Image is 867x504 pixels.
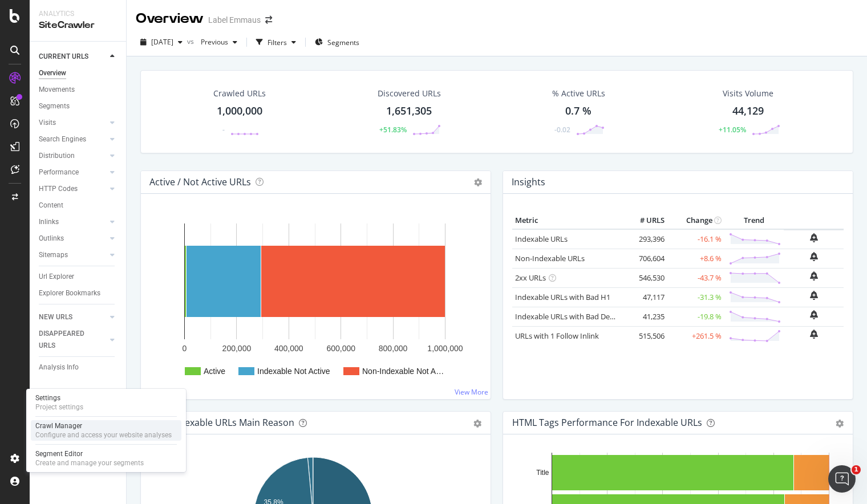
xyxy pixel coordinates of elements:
a: Inlinks [39,216,107,228]
div: Segments [39,100,70,112]
a: Content [39,200,118,212]
td: 47,117 [622,287,667,307]
a: Visits [39,117,107,129]
div: Project settings [35,403,83,412]
div: Segment Editor [35,449,144,458]
div: Crawled URLs [213,88,266,99]
div: bell-plus [810,271,818,281]
div: NEW URLS [39,311,72,323]
a: CURRENT URLS [39,51,107,63]
text: 200,000 [222,344,252,353]
text: 1,000,000 [427,344,463,353]
a: 2xx URLs [515,273,546,283]
button: Previous [196,33,242,51]
div: HTML Tags Performance for Indexable URLs [512,417,702,428]
a: Overview [39,67,118,79]
a: Analysis Info [39,361,118,373]
div: arrow-right-arrow-left [265,16,272,24]
td: 706,604 [622,249,667,268]
a: NEW URLS [39,311,107,323]
div: Outlinks [39,233,64,245]
a: Segments [39,100,118,112]
div: +11.05% [719,125,746,135]
div: Sitemaps [39,249,68,261]
a: Sitemaps [39,249,107,261]
iframe: Intercom live chat [828,465,856,493]
span: Previous [196,37,228,47]
div: Explorer Bookmarks [39,287,100,299]
div: gear [473,420,481,428]
div: Crawl Manager [35,421,172,430]
div: Search Engines [39,133,86,145]
div: Visits Volume [723,88,773,99]
div: % Active URLs [552,88,605,99]
div: SiteCrawler [39,19,117,32]
div: bell-plus [810,252,818,261]
div: Analysis Info [39,361,79,373]
div: 44,129 [732,104,764,119]
a: Indexable URLs [515,234,568,244]
th: # URLS [622,212,667,229]
div: Inlinks [39,216,59,228]
div: DISAPPEARED URLS [39,328,96,352]
td: -19.8 % [667,307,724,326]
a: Movements [39,84,118,96]
div: Create and manage your segments [35,458,144,468]
div: Overview [136,9,204,29]
th: Change [667,212,724,229]
td: +8.6 % [667,249,724,268]
a: Distribution [39,150,107,162]
div: bell-plus [810,233,818,242]
th: Metric [512,212,622,229]
td: +261.5 % [667,326,724,346]
div: Movements [39,84,75,96]
a: View More [455,387,488,397]
text: 600,000 [326,344,355,353]
text: Non-Indexable Not A… [362,367,444,376]
a: Non-Indexable URLs [515,253,585,263]
text: Title [536,469,549,477]
div: gear [836,420,844,428]
text: 0 [183,344,187,353]
div: Configure and access your website analyses [35,430,172,440]
button: Filters [252,33,301,51]
div: Performance [39,166,79,178]
svg: A chart. [150,212,477,390]
a: Url Explorer [39,271,118,283]
a: Indexable URLs with Bad H1 [515,292,610,302]
td: -31.3 % [667,287,724,307]
text: Active [204,367,225,376]
h4: Active / Not Active URLs [149,174,251,190]
text: 800,000 [379,344,408,353]
text: Indexable Not Active [257,367,330,376]
div: Url Explorer [39,271,74,283]
a: Performance [39,166,107,178]
div: Discovered URLs [378,88,441,99]
a: SettingsProject settings [31,392,181,413]
a: HTTP Codes [39,183,107,195]
span: vs [187,36,196,46]
div: HTTP Codes [39,183,78,195]
div: -0.02 [554,125,570,135]
a: Crawl ManagerConfigure and access your website analyses [31,420,181,441]
a: Indexable URLs with Bad Description [515,311,639,322]
a: Segment EditorCreate and manage your segments [31,448,181,469]
div: Distribution [39,150,75,162]
div: CURRENT URLS [39,51,88,63]
a: DISAPPEARED URLS [39,328,107,352]
div: Label Emmaus [208,14,261,26]
div: - [222,125,225,135]
td: -16.1 % [667,229,724,249]
td: 515,506 [622,326,667,346]
td: -43.7 % [667,268,724,287]
button: [DATE] [136,33,187,51]
div: Overview [39,67,66,79]
div: bell-plus [810,310,818,319]
div: 1,651,305 [386,104,432,119]
div: Filters [268,38,287,47]
div: +51.83% [379,125,407,135]
a: URLs with 1 Follow Inlink [515,331,599,341]
td: 293,396 [622,229,667,249]
button: Segments [310,33,364,51]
